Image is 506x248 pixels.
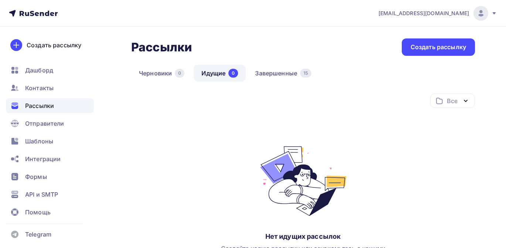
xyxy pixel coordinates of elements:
[194,65,246,82] a: Идущие0
[6,134,94,149] a: Шаблоны
[131,65,192,82] a: Черновики0
[447,96,457,105] div: Все
[6,169,94,184] a: Формы
[430,94,475,108] button: Все
[25,101,54,110] span: Рассылки
[25,172,47,181] span: Формы
[25,137,53,146] span: Шаблоны
[25,119,64,128] span: Отправители
[6,63,94,78] a: Дашборд
[228,69,238,78] div: 0
[25,66,53,75] span: Дашборд
[25,190,58,199] span: API и SMTP
[265,232,341,241] div: Нет идущих рассылок
[247,65,319,82] a: Завершенные15
[300,69,311,78] div: 15
[131,40,192,55] h2: Рассылки
[6,116,94,131] a: Отправители
[25,84,54,92] span: Контакты
[25,230,51,239] span: Telegram
[6,98,94,113] a: Рассылки
[411,43,466,51] div: Создать рассылку
[25,154,61,163] span: Интеграции
[27,41,81,50] div: Создать рассылку
[378,10,469,17] span: [EMAIL_ADDRESS][DOMAIN_NAME]
[378,6,497,21] a: [EMAIL_ADDRESS][DOMAIN_NAME]
[6,81,94,95] a: Контакты
[25,208,51,217] span: Помощь
[175,69,184,78] div: 0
